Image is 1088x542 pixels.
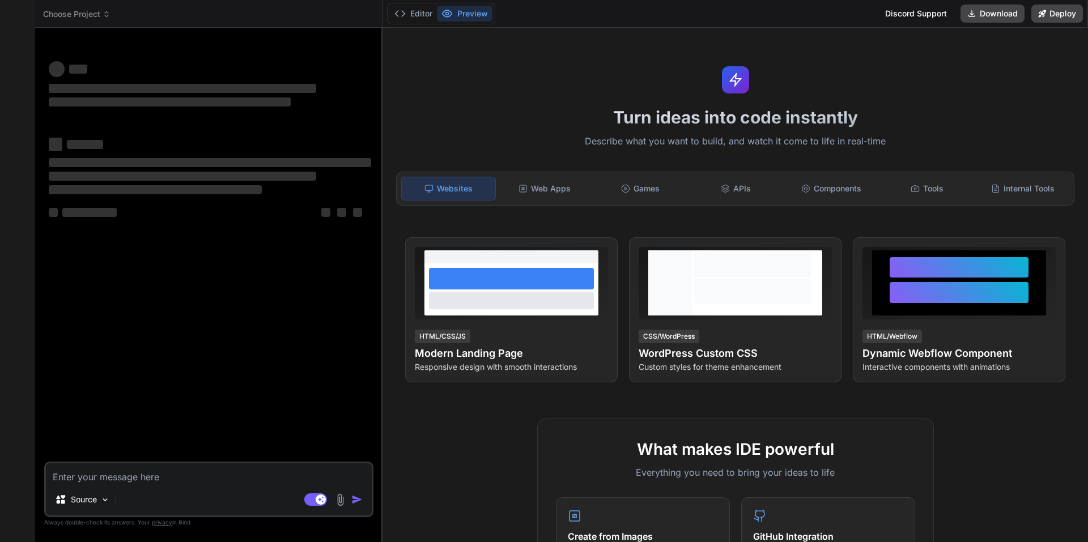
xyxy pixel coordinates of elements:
[49,185,262,194] span: ‌
[353,208,362,217] span: ‌
[862,361,1056,373] p: Interactive components with animations
[49,61,65,77] span: ‌
[49,97,291,106] span: ‌
[44,517,373,528] p: Always double-check its answers. Your in Bind
[389,134,1081,149] p: Describe what you want to build, and watch it come to life in real-time
[49,84,316,93] span: ‌
[100,495,110,505] img: Pick Models
[43,8,110,20] span: Choose Project
[437,6,492,22] button: Preview
[785,177,878,200] div: Components
[639,361,832,373] p: Custom styles for theme enhancement
[498,177,592,200] div: Web Apps
[415,330,470,343] div: HTML/CSS/JS
[390,6,437,22] button: Editor
[639,345,832,361] h4: WordPress Custom CSS
[49,138,62,151] span: ‌
[862,330,922,343] div: HTML/Webflow
[401,177,496,200] div: Websites
[594,177,687,200] div: Games
[49,158,371,167] span: ‌
[49,208,58,217] span: ‌
[71,494,97,505] p: Source
[49,172,316,181] span: ‌
[321,208,330,217] span: ‌
[415,361,608,373] p: Responsive design with smooth interactions
[152,519,172,526] span: privacy
[556,466,915,479] p: Everything you need to bring your ideas to life
[1031,5,1083,23] button: Deploy
[862,345,1056,361] h4: Dynamic Webflow Component
[334,493,347,506] img: attachment
[878,5,954,23] div: Discord Support
[976,177,1069,200] div: Internal Tools
[351,494,363,505] img: icon
[556,437,915,461] h2: What makes IDE powerful
[62,208,117,217] span: ‌
[337,208,346,217] span: ‌
[960,5,1025,23] button: Download
[389,107,1081,127] h1: Turn ideas into code instantly
[69,65,87,74] span: ‌
[881,177,974,200] div: Tools
[639,330,699,343] div: CSS/WordPress
[67,140,103,149] span: ‌
[415,345,608,361] h4: Modern Landing Page
[689,177,783,200] div: APIs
